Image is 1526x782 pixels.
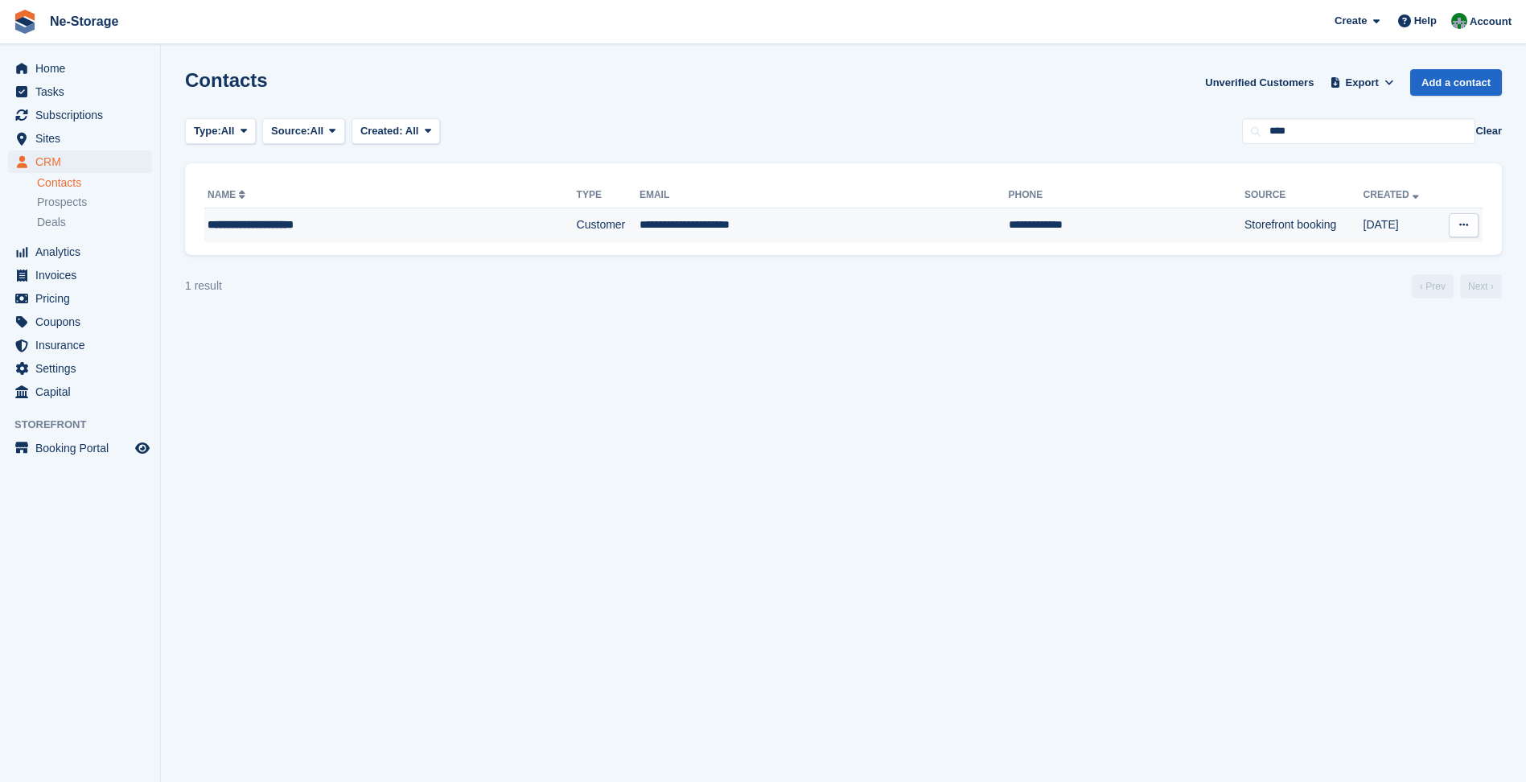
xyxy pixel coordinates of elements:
span: Tasks [35,80,132,103]
span: Help [1414,13,1437,29]
a: menu [8,264,152,286]
a: Deals [37,214,152,231]
img: stora-icon-8386f47178a22dfd0bd8f6a31ec36ba5ce8667c1dd55bd0f319d3a0aa187defe.svg [13,10,37,34]
span: All [221,123,235,139]
a: Add a contact [1410,69,1502,96]
span: Invoices [35,264,132,286]
button: Created: All [352,118,440,145]
span: CRM [35,150,132,173]
a: menu [8,104,152,126]
a: Next [1460,274,1502,298]
a: menu [8,334,152,356]
span: Prospects [37,195,87,210]
button: Export [1327,69,1397,96]
td: [DATE] [1364,208,1439,242]
a: menu [8,80,152,103]
a: Preview store [133,438,152,458]
a: menu [8,437,152,459]
a: menu [8,311,152,333]
a: menu [8,241,152,263]
a: Previous [1412,274,1454,298]
th: Source [1244,183,1364,208]
span: Storefront [14,417,160,433]
span: Deals [37,215,66,230]
span: Type: [194,123,221,139]
button: Clear [1475,123,1502,139]
div: 1 result [185,278,222,294]
a: menu [8,57,152,80]
span: Home [35,57,132,80]
h1: Contacts [185,69,268,91]
a: Name [208,189,249,200]
span: Export [1346,75,1379,91]
a: menu [8,381,152,403]
img: Charlotte Nesbitt [1451,13,1467,29]
span: Settings [35,357,132,380]
a: menu [8,357,152,380]
span: Subscriptions [35,104,132,126]
button: Source: All [262,118,345,145]
a: menu [8,287,152,310]
button: Type: All [185,118,256,145]
span: Created: [360,125,403,137]
a: menu [8,127,152,150]
span: Booking Portal [35,437,132,459]
span: Coupons [35,311,132,333]
nav: Page [1409,274,1505,298]
span: Insurance [35,334,132,356]
span: All [405,125,419,137]
span: Sites [35,127,132,150]
span: Create [1335,13,1367,29]
td: Customer [577,208,640,242]
td: Storefront booking [1244,208,1364,242]
span: Capital [35,381,132,403]
span: Analytics [35,241,132,263]
a: Created [1364,189,1422,200]
a: Contacts [37,175,152,191]
a: menu [8,150,152,173]
th: Email [640,183,1009,208]
span: All [311,123,324,139]
a: Ne-Storage [43,8,125,35]
th: Type [577,183,640,208]
a: Unverified Customers [1199,69,1320,96]
th: Phone [1009,183,1244,208]
a: Prospects [37,194,152,211]
span: Pricing [35,287,132,310]
span: Source: [271,123,310,139]
span: Account [1470,14,1512,30]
